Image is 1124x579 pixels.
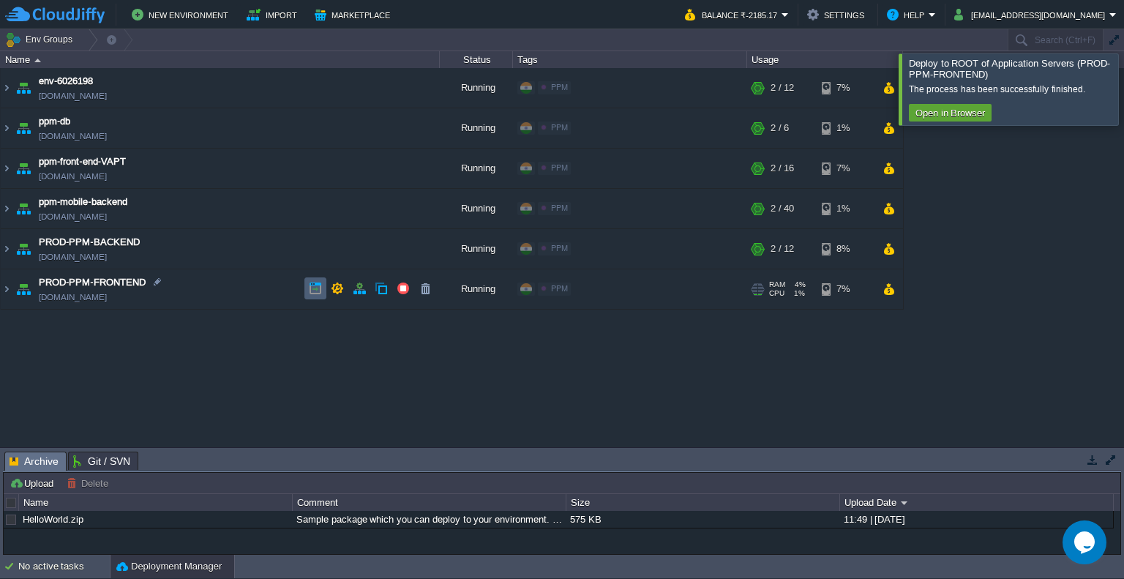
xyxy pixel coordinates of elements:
div: 2 / 12 [771,68,794,108]
a: PROD-PPM-FRONTEND [39,275,146,290]
div: Usage [748,51,902,68]
button: Balance ₹-2185.17 [685,6,782,23]
a: [DOMAIN_NAME] [39,89,107,103]
a: [DOMAIN_NAME] [39,290,107,305]
div: Status [441,51,512,68]
button: Marketplace [315,6,394,23]
a: PROD-PPM-BACKEND [39,235,140,250]
img: AMDAwAAAACH5BAEAAAAALAAAAAABAAEAAAICRAEAOw== [13,269,34,309]
span: PPM [551,203,568,212]
span: PPM [551,123,568,132]
div: 7% [822,269,869,309]
span: Deploy to ROOT of Application Servers (PROD-PPM-FRONTEND) [909,58,1110,80]
div: Tags [514,51,746,68]
span: PPM [551,83,568,91]
img: AMDAwAAAACH5BAEAAAAALAAAAAABAAEAAAICRAEAOw== [1,68,12,108]
div: 7% [822,68,869,108]
button: Import [247,6,301,23]
a: [DOMAIN_NAME] [39,169,107,184]
div: 2 / 12 [771,229,794,269]
div: No active tasks [18,555,110,578]
img: AMDAwAAAACH5BAEAAAAALAAAAAABAAEAAAICRAEAOw== [13,68,34,108]
a: ppm-mobile-backend [39,195,127,209]
button: Open in Browser [911,106,989,119]
button: Deployment Manager [116,559,222,574]
div: 1% [822,189,869,228]
div: 1% [822,108,869,148]
img: AMDAwAAAACH5BAEAAAAALAAAAAABAAEAAAICRAEAOw== [1,229,12,269]
div: 2 / 40 [771,189,794,228]
span: 1% [790,289,805,298]
img: AMDAwAAAACH5BAEAAAAALAAAAAABAAEAAAICRAEAOw== [1,108,12,148]
img: AMDAwAAAACH5BAEAAAAALAAAAAABAAEAAAICRAEAOw== [1,269,12,309]
div: Name [20,494,292,511]
button: Upload [10,477,58,490]
a: ppm-front-end-VAPT [39,154,126,169]
iframe: chat widget [1063,520,1109,564]
a: ppm-db [39,114,70,129]
a: [DOMAIN_NAME] [39,209,107,224]
div: 8% [822,229,869,269]
span: RAM [769,280,785,289]
span: Git / SVN [73,452,130,470]
div: Running [440,229,513,269]
span: Archive [10,452,59,471]
div: Size [567,494,839,511]
div: 7% [822,149,869,188]
div: Running [440,149,513,188]
div: The process has been successfully finished. [909,83,1114,95]
img: AMDAwAAAACH5BAEAAAAALAAAAAABAAEAAAICRAEAOw== [13,149,34,188]
div: 2 / 16 [771,149,794,188]
button: Env Groups [5,29,78,50]
div: Running [440,68,513,108]
span: CPU [769,289,784,298]
div: Upload Date [841,494,1113,511]
img: AMDAwAAAACH5BAEAAAAALAAAAAABAAEAAAICRAEAOw== [13,229,34,269]
span: PPM [551,244,568,253]
div: Running [440,108,513,148]
div: Running [440,269,513,309]
img: AMDAwAAAACH5BAEAAAAALAAAAAABAAEAAAICRAEAOw== [13,108,34,148]
a: env-6026198 [39,74,93,89]
span: 4% [791,280,806,289]
button: New Environment [132,6,233,23]
button: Help [887,6,929,23]
span: [DOMAIN_NAME] [39,129,107,143]
div: 575 KB [566,511,839,528]
div: Name [1,51,439,68]
button: Settings [807,6,869,23]
span: PPM [551,163,568,172]
img: CloudJiffy [5,6,105,24]
img: AMDAwAAAACH5BAEAAAAALAAAAAABAAEAAAICRAEAOw== [1,189,12,228]
div: Running [440,189,513,228]
a: [DOMAIN_NAME] [39,250,107,264]
div: Sample package which you can deploy to your environment. Feel free to delete and upload a package... [293,511,565,528]
button: Delete [67,477,113,490]
button: [EMAIL_ADDRESS][DOMAIN_NAME] [954,6,1109,23]
span: PPM [551,284,568,293]
div: 11:49 | [DATE] [840,511,1112,528]
img: AMDAwAAAACH5BAEAAAAALAAAAAABAAEAAAICRAEAOw== [13,189,34,228]
a: HelloWorld.zip [23,514,83,525]
img: AMDAwAAAACH5BAEAAAAALAAAAAABAAEAAAICRAEAOw== [1,149,12,188]
div: 2 / 6 [771,108,789,148]
div: Comment [293,494,566,511]
img: AMDAwAAAACH5BAEAAAAALAAAAAABAAEAAAICRAEAOw== [34,59,41,62]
